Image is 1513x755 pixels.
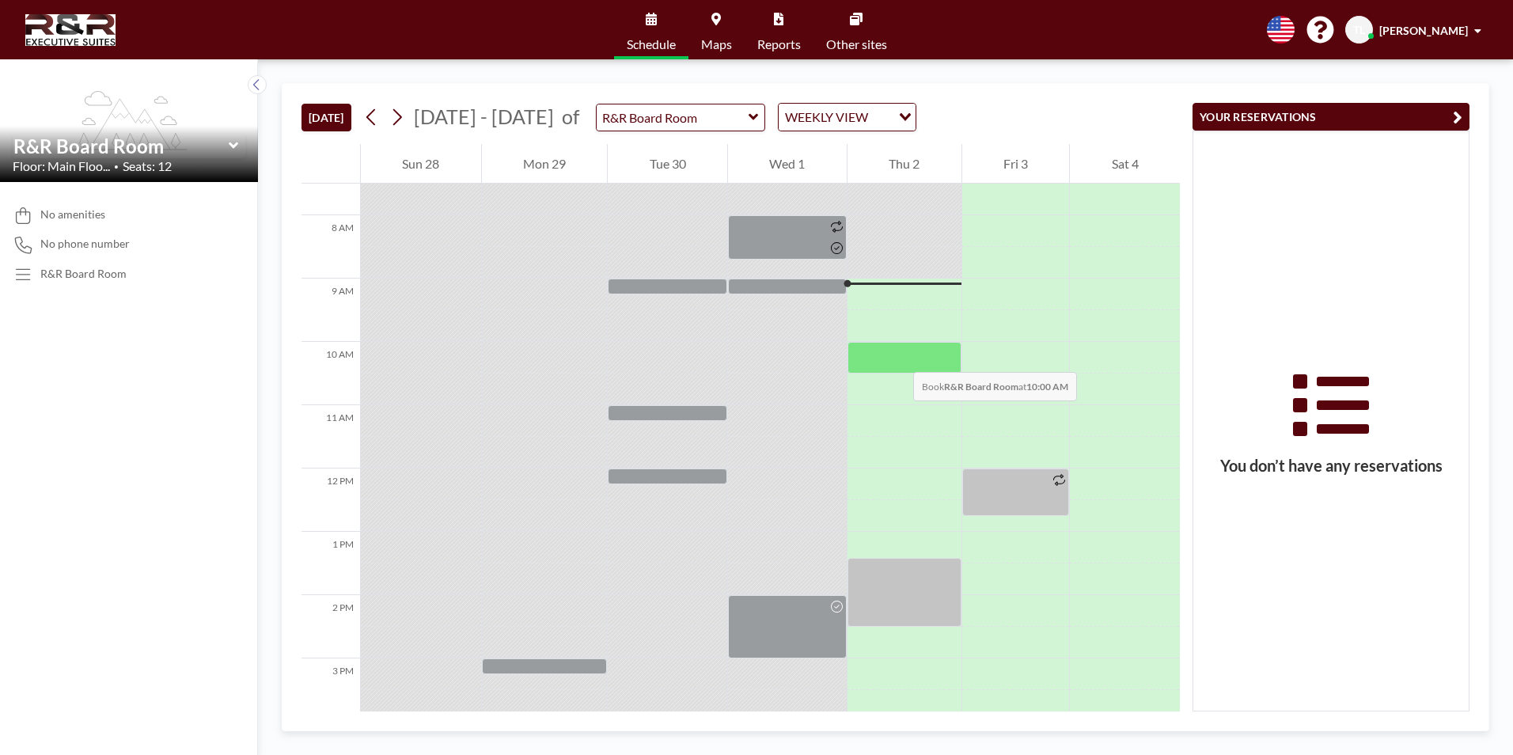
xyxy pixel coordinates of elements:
[608,144,727,184] div: Tue 30
[1193,456,1469,476] h3: You don’t have any reservations
[701,38,732,51] span: Maps
[1353,23,1365,37] span: TL
[13,135,229,157] input: R&R Board Room
[1026,381,1068,393] b: 10:00 AM
[782,107,871,127] span: WEEKLY VIEW
[301,469,360,532] div: 12 PM
[301,595,360,658] div: 2 PM
[913,372,1077,401] span: Book at
[40,237,130,251] span: No phone number
[301,658,360,722] div: 3 PM
[779,104,916,131] div: Search for option
[944,381,1018,393] b: R&R Board Room
[301,152,360,215] div: 7 AM
[301,342,360,405] div: 10 AM
[482,144,608,184] div: Mon 29
[301,279,360,342] div: 9 AM
[114,161,119,172] span: •
[1379,24,1468,37] span: [PERSON_NAME]
[1193,103,1469,131] button: YOUR RESERVATIONS
[562,104,579,129] span: of
[757,38,801,51] span: Reports
[597,104,749,131] input: R&R Board Room
[873,107,889,127] input: Search for option
[13,158,110,174] span: Floor: Main Floo...
[627,38,676,51] span: Schedule
[962,144,1070,184] div: Fri 3
[728,144,847,184] div: Wed 1
[414,104,554,128] span: [DATE] - [DATE]
[848,144,961,184] div: Thu 2
[361,144,481,184] div: Sun 28
[40,267,127,281] p: R&R Board Room
[1070,144,1180,184] div: Sat 4
[301,215,360,279] div: 8 AM
[301,405,360,469] div: 11 AM
[301,104,351,131] button: [DATE]
[301,532,360,595] div: 1 PM
[40,207,105,222] span: No amenities
[123,158,172,174] span: Seats: 12
[826,38,887,51] span: Other sites
[25,14,116,46] img: organization-logo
